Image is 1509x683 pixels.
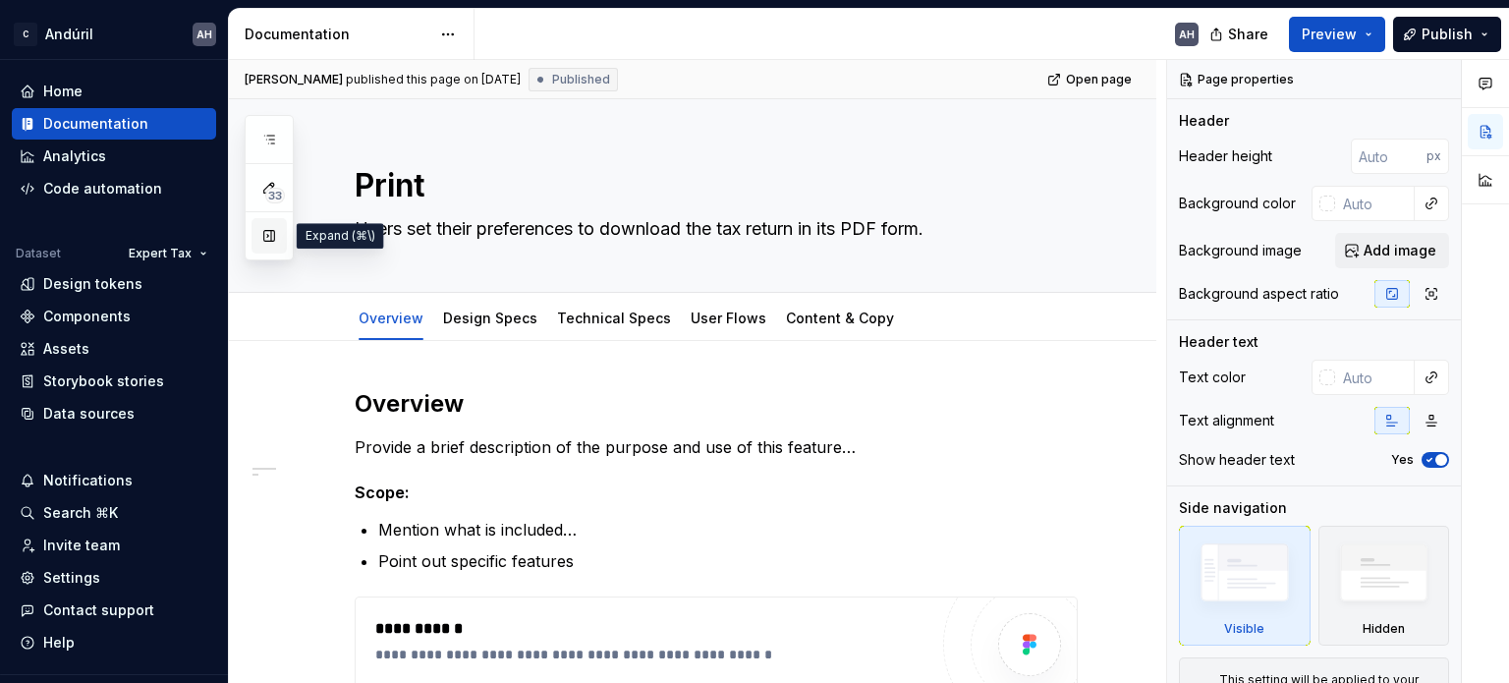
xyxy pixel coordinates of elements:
[1228,25,1268,44] span: Share
[1224,621,1264,637] div: Visible
[1179,284,1339,304] div: Background aspect ratio
[12,366,216,397] a: Storybook stories
[43,146,106,166] div: Analytics
[1200,17,1281,52] button: Share
[549,297,679,338] div: Technical Specs
[43,503,118,523] div: Search ⌘K
[12,562,216,594] a: Settings
[45,25,93,44] div: Andúril
[12,627,216,658] button: Help
[1289,17,1385,52] button: Preview
[1335,233,1449,268] button: Add image
[43,600,154,620] div: Contact support
[557,310,671,326] a: Technical Specs
[43,339,89,359] div: Assets
[12,333,216,365] a: Assets
[1335,186,1415,221] input: Auto
[1363,621,1405,637] div: Hidden
[1179,526,1311,646] div: Visible
[683,297,774,338] div: User Flows
[12,595,216,626] button: Contact support
[12,530,216,561] a: Invite team
[120,240,216,267] button: Expert Tax
[245,72,343,87] span: [PERSON_NAME]
[1179,27,1195,42] div: AH
[378,518,1078,541] p: Mention what is included…
[129,246,192,261] span: Expert Tax
[346,72,521,87] div: published this page on [DATE]
[1422,25,1473,44] span: Publish
[1302,25,1357,44] span: Preview
[297,223,384,249] div: Expand (⌘\)
[1066,72,1132,87] span: Open page
[355,388,1078,420] h2: Overview
[12,497,216,529] button: Search ⌘K
[351,213,1074,245] textarea: Users set their preferences to download the tax return in its PDF form.
[1393,17,1501,52] button: Publish
[43,536,120,555] div: Invite team
[4,13,224,55] button: CAndúrilAH
[1391,452,1414,468] label: Yes
[443,310,537,326] a: Design Specs
[43,371,164,391] div: Storybook stories
[351,297,431,338] div: Overview
[43,274,142,294] div: Design tokens
[355,435,1078,459] p: Provide a brief description of the purpose and use of this feature…
[355,483,1078,502] h5: Scope:
[435,297,545,338] div: Design Specs
[43,404,135,424] div: Data sources
[1179,146,1272,166] div: Header height
[1179,111,1229,131] div: Header
[1179,450,1295,470] div: Show header text
[1179,498,1287,518] div: Side navigation
[12,173,216,204] a: Code automation
[43,633,75,653] div: Help
[12,268,216,300] a: Design tokens
[43,471,133,490] div: Notifications
[1179,194,1296,213] div: Background color
[43,307,131,326] div: Components
[43,114,148,134] div: Documentation
[778,297,902,338] div: Content & Copy
[359,310,423,326] a: Overview
[12,398,216,429] a: Data sources
[12,141,216,172] a: Analytics
[1426,148,1441,164] p: px
[1351,139,1426,174] input: Auto
[196,27,212,42] div: AH
[1318,526,1450,646] div: Hidden
[12,465,216,496] button: Notifications
[1364,241,1436,260] span: Add image
[265,188,285,203] span: 33
[1179,332,1258,352] div: Header text
[12,301,216,332] a: Components
[1179,411,1274,430] div: Text alignment
[43,82,83,101] div: Home
[378,549,1078,573] p: Point out specific features
[12,108,216,140] a: Documentation
[552,72,610,87] span: Published
[1041,66,1141,93] a: Open page
[1179,241,1302,260] div: Background image
[14,23,37,46] div: C
[1335,360,1415,395] input: Auto
[786,310,894,326] a: Content & Copy
[16,246,61,261] div: Dataset
[43,179,162,199] div: Code automation
[1179,368,1246,387] div: Text color
[245,25,430,44] div: Documentation
[691,310,766,326] a: User Flows
[12,76,216,107] a: Home
[43,568,100,588] div: Settings
[351,162,1074,209] textarea: Print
